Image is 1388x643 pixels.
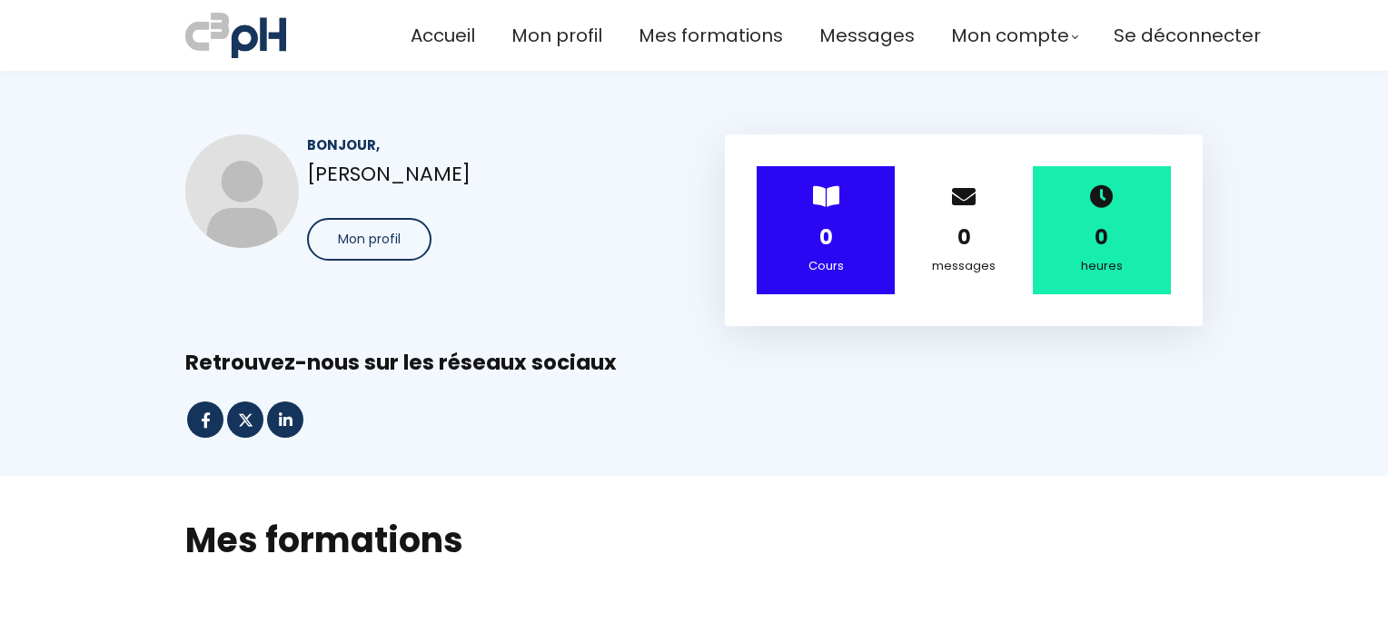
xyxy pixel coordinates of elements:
[338,230,401,249] span: Mon profil
[511,21,602,51] a: Mon profil
[307,134,663,155] div: Bonjour,
[757,166,895,294] div: >
[819,21,915,51] a: Messages
[957,223,971,252] strong: 0
[307,158,663,190] p: [PERSON_NAME]
[951,21,1069,51] span: Mon compte
[185,517,1203,563] h2: Mes formations
[917,256,1010,276] div: messages
[411,21,475,51] a: Accueil
[639,21,783,51] a: Mes formations
[1114,21,1261,51] a: Se déconnecter
[185,9,286,62] img: a70bc7685e0efc0bd0b04b3506828469.jpeg
[779,256,872,276] div: Cours
[819,223,833,252] strong: 0
[1095,223,1108,252] strong: 0
[1056,256,1148,276] div: heures
[185,349,1203,377] div: Retrouvez-nous sur les réseaux sociaux
[307,218,431,261] button: Mon profil
[185,134,299,248] img: 681200608ad324ff29033374.jpg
